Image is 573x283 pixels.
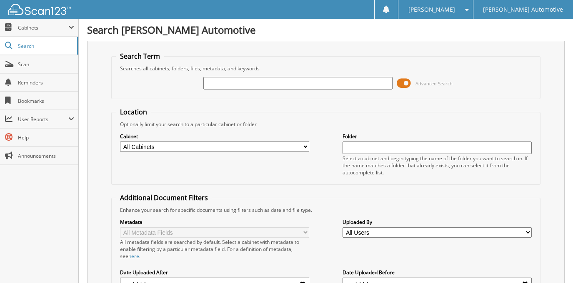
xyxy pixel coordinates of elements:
[343,269,531,276] label: Date Uploaded Before
[18,97,74,104] span: Bookmarks
[116,121,535,128] div: Optionally limit your search to a particular cabinet or folder
[343,218,531,226] label: Uploaded By
[415,80,453,87] span: Advanced Search
[408,7,455,12] span: [PERSON_NAME]
[343,155,531,176] div: Select a cabinet and begin typing the name of the folder you want to search in. If the name match...
[87,23,565,37] h1: Search [PERSON_NAME] Automotive
[120,238,309,260] div: All metadata fields are searched by default. Select a cabinet with metadata to enable filtering b...
[8,4,71,15] img: scan123-logo-white.svg
[483,7,563,12] span: [PERSON_NAME] Automotive
[116,52,164,61] legend: Search Term
[120,269,309,276] label: Date Uploaded After
[18,116,68,123] span: User Reports
[120,218,309,226] label: Metadata
[18,42,73,50] span: Search
[18,152,74,159] span: Announcements
[18,61,74,68] span: Scan
[18,134,74,141] span: Help
[128,253,139,260] a: here
[18,24,68,31] span: Cabinets
[116,206,535,213] div: Enhance your search for specific documents using filters such as date and file type.
[116,65,535,72] div: Searches all cabinets, folders, files, metadata, and keywords
[116,107,151,117] legend: Location
[120,133,309,140] label: Cabinet
[18,79,74,86] span: Reminders
[343,133,531,140] label: Folder
[116,193,212,202] legend: Additional Document Filters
